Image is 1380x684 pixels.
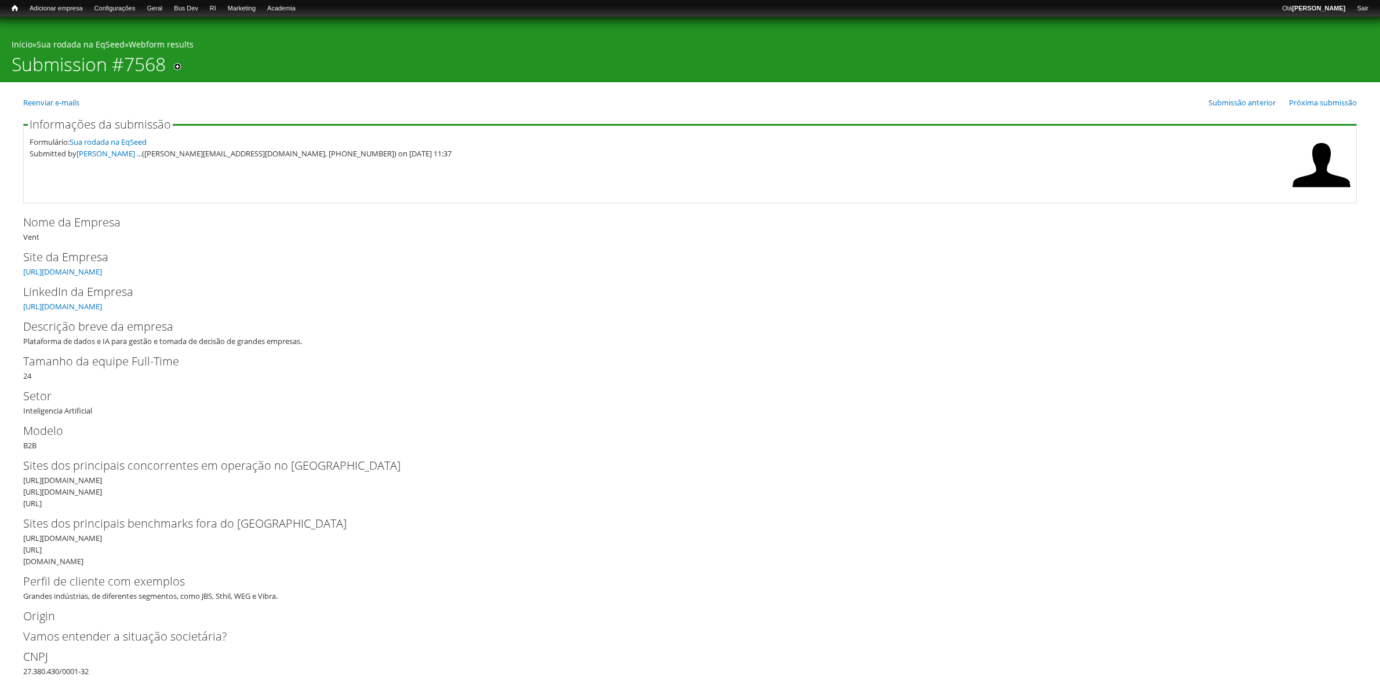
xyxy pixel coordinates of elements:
a: Academia [261,3,301,14]
div: Submitted by ([PERSON_NAME][EMAIL_ADDRESS][DOMAIN_NAME], [PHONE_NUMBER]) on [DATE] 11:37 [30,148,1287,159]
legend: Informações da submissão [28,119,173,130]
a: Início [12,39,32,50]
a: Sua rodada na EqSeed [37,39,125,50]
a: Bus Dev [168,3,204,14]
div: Grandes indústrias, de diferentes segmentos, como JBS, Sthil, WEG e Vibra. [23,573,1357,602]
label: Site da Empresa [23,248,1338,266]
h2: Vamos entender a situação societária? [23,631,1357,642]
a: Configurações [89,3,141,14]
a: Olá[PERSON_NAME] [1276,3,1351,14]
div: » » [12,39,1368,53]
img: Foto de Gabriel Borela Franzoni [1292,136,1350,194]
a: Ver perfil do usuário. [1292,186,1350,196]
a: Submissão anterior [1208,97,1276,108]
div: [URL][DOMAIN_NAME] [URL] [DOMAIN_NAME] [23,515,1357,567]
div: 27.380.430/0001-32 [23,648,1357,677]
label: Modelo [23,422,1338,440]
a: [URL][DOMAIN_NAME] [23,301,102,312]
label: LinkedIn da Empresa [23,283,1338,301]
label: Nome da Empresa [23,214,1338,231]
a: Próxima submissão [1289,97,1357,108]
label: Setor [23,387,1338,405]
label: CNPJ [23,648,1338,665]
div: [URL][DOMAIN_NAME] [URL][DOMAIN_NAME] [URL] [23,474,1349,509]
div: Formulário: [30,136,1287,148]
span: Início [12,4,18,12]
a: Sua rodada na EqSeed [70,137,147,147]
label: Sites dos principais concorrentes em operação no [GEOGRAPHIC_DATA] [23,457,1338,474]
div: Inteligencia Artificial [23,387,1357,416]
label: Tamanho da equipe Full-Time [23,353,1338,370]
div: 24 [23,353,1357,382]
a: Marketing [222,3,261,14]
a: RI [204,3,222,14]
label: Sites dos principais benchmarks fora do [GEOGRAPHIC_DATA] [23,515,1338,532]
a: [PERSON_NAME] ... [77,148,142,159]
div: Vent [23,214,1357,243]
a: Reenviar e-mails [23,97,79,108]
h1: Submission #7568 [12,53,166,82]
div: B2B [23,422,1357,451]
label: Perfil de cliente com exemplos [23,573,1338,590]
a: Sair [1351,3,1374,14]
a: Adicionar empresa [24,3,89,14]
strong: [PERSON_NAME] [1292,5,1345,12]
a: Webform results [129,39,194,50]
div: Plataforma de dados e IA para gestão e tomada de decisão de grandes empresas. [23,318,1357,347]
label: Origin [23,608,1338,625]
a: Geral [141,3,168,14]
label: Descrição breve da empresa [23,318,1338,335]
a: Início [6,3,24,14]
a: [URL][DOMAIN_NAME] [23,266,102,277]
